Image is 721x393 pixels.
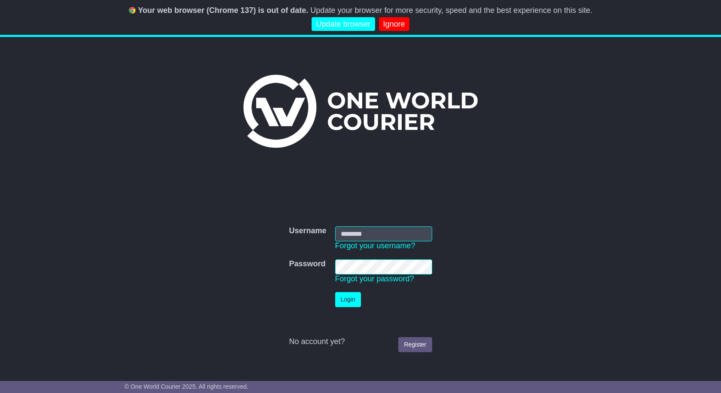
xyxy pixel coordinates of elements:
[243,75,478,148] img: One World
[289,226,326,236] label: Username
[310,6,592,15] span: Update your browser for more security, speed and the best experience on this site.
[398,337,432,352] a: Register
[124,383,248,390] span: © One World Courier 2025. All rights reserved.
[289,337,432,347] div: No account yet?
[312,17,375,31] a: Update browser
[335,292,361,307] button: Login
[335,274,414,283] a: Forgot your password?
[138,6,309,15] b: Your web browser (Chrome 137) is out of date.
[289,259,325,269] label: Password
[379,17,409,31] a: Ignore
[335,241,415,250] a: Forgot your username?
